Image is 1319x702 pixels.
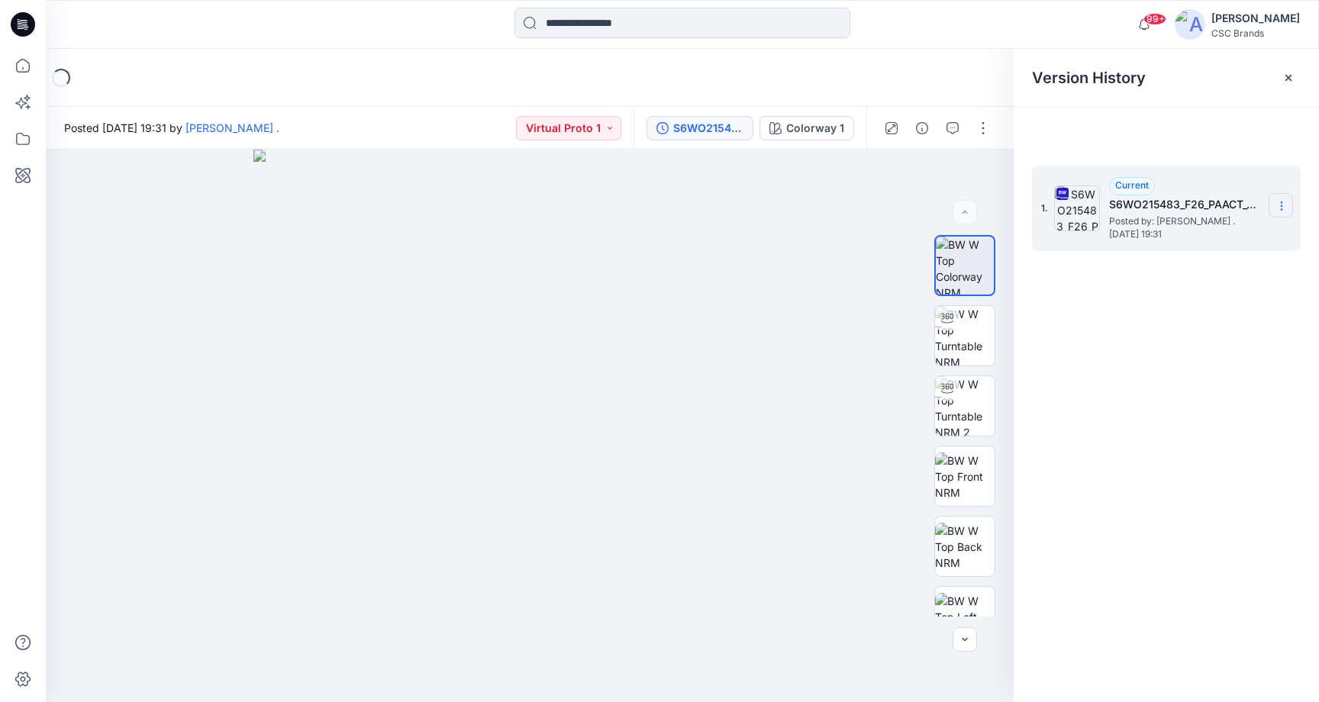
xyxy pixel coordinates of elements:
div: S6WO215483_F26_PAACT_VP1 [673,120,743,137]
button: S6WO215483_F26_PAACT_VP1 [647,116,753,140]
img: BW W Top Back NRM [935,523,995,571]
span: Version History [1032,69,1146,87]
img: BW W Top Turntable NRM 2 [935,376,995,436]
div: CSC Brands [1211,27,1300,39]
span: [DATE] 19:31 [1109,229,1262,240]
div: Colorway 1 [786,120,844,137]
button: Close [1282,72,1295,84]
span: 99+ [1143,13,1166,25]
img: avatar [1175,9,1205,40]
img: S6WO215483_F26_PAACT_VP1 [1054,185,1100,231]
button: Colorway 1 [759,116,854,140]
div: [PERSON_NAME] [1211,9,1300,27]
span: Current [1115,179,1149,191]
img: eyJhbGciOiJIUzI1NiIsImtpZCI6IjAiLCJzbHQiOiJzZXMiLCJ0eXAiOiJKV1QifQ.eyJkYXRhIjp7InR5cGUiOiJzdG9yYW... [253,150,806,702]
img: BW W Top Turntable NRM [935,306,995,365]
h5: S6WO215483_F26_PAACT_VP1 [1109,195,1262,214]
span: 1. [1041,201,1048,215]
img: BW W Top Left NRM [935,593,995,641]
span: Posted by: Ari . [1109,214,1262,229]
span: Posted [DATE] 19:31 by [64,120,279,136]
button: Details [910,116,934,140]
a: [PERSON_NAME] . [185,121,279,134]
img: BW W Top Colorway NRM [936,237,994,295]
img: BW W Top Front NRM [935,452,995,501]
